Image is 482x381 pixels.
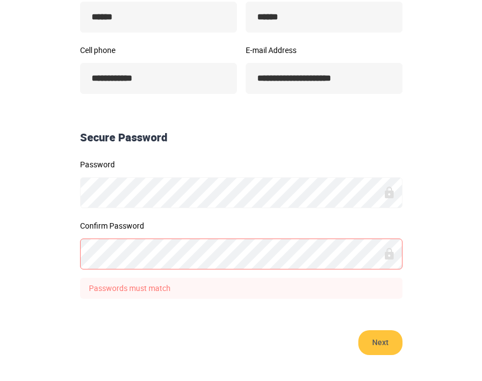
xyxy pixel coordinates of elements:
label: E-mail Address [246,46,402,54]
label: Confirm Password [80,222,402,230]
label: Password [80,161,402,168]
label: Cell phone [80,46,237,54]
p: Passwords must match [80,278,402,299]
span: Next [369,330,391,355]
button: Next [358,330,402,355]
div: Secure Password [76,130,407,146]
